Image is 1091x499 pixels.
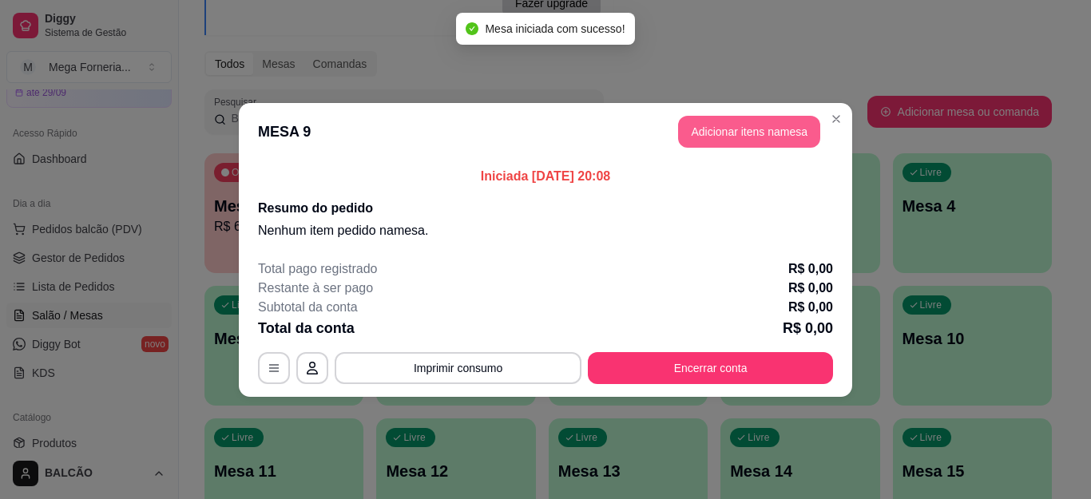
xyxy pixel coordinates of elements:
[788,279,833,298] p: R$ 0,00
[783,317,833,339] p: R$ 0,00
[258,317,355,339] p: Total da conta
[678,116,820,148] button: Adicionar itens namesa
[239,103,852,160] header: MESA 9
[823,106,849,132] button: Close
[258,279,373,298] p: Restante à ser pago
[485,22,625,35] span: Mesa iniciada com sucesso!
[258,221,833,240] p: Nenhum item pedido na mesa .
[466,22,478,35] span: check-circle
[788,298,833,317] p: R$ 0,00
[258,199,833,218] h2: Resumo do pedido
[588,352,833,384] button: Encerrar conta
[335,352,581,384] button: Imprimir consumo
[258,259,377,279] p: Total pago registrado
[788,259,833,279] p: R$ 0,00
[258,298,358,317] p: Subtotal da conta
[258,167,833,186] p: Iniciada [DATE] 20:08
